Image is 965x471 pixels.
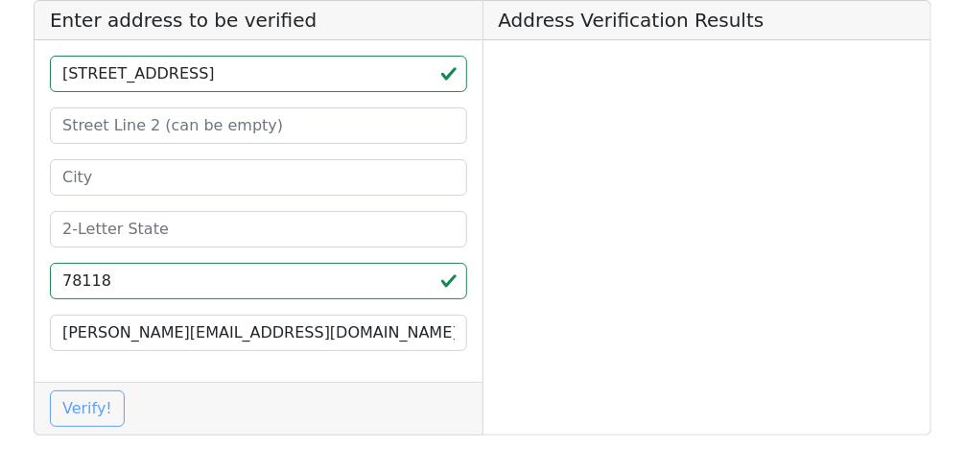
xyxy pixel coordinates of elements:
[483,1,931,40] h5: Address Verification Results
[50,159,467,196] input: City
[35,1,482,40] h5: Enter address to be verified
[50,211,467,247] input: 2-Letter State
[50,107,467,144] input: Street Line 2 (can be empty)
[50,315,467,351] input: Your Email
[50,263,467,299] input: ZIP code 5 or 5+4
[50,56,467,92] input: Street Line 1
